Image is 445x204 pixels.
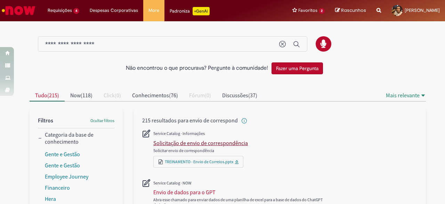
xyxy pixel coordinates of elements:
[335,7,366,14] a: Rascunhos
[170,7,210,15] div: Padroniza
[341,7,366,14] span: Rascunhos
[405,7,440,13] span: [PERSON_NAME]
[48,7,72,14] span: Requisições
[1,3,37,17] img: ServiceNow
[126,65,268,71] h2: Não encontrou o que procurava? Pergunte à comunidade!
[319,8,325,14] span: 2
[148,7,159,14] span: More
[73,8,79,14] span: 4
[272,62,323,74] button: Fazer uma Pergunta
[90,7,138,14] span: Despesas Corporativas
[298,7,317,14] span: Favoritos
[193,7,210,15] p: +GenAi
